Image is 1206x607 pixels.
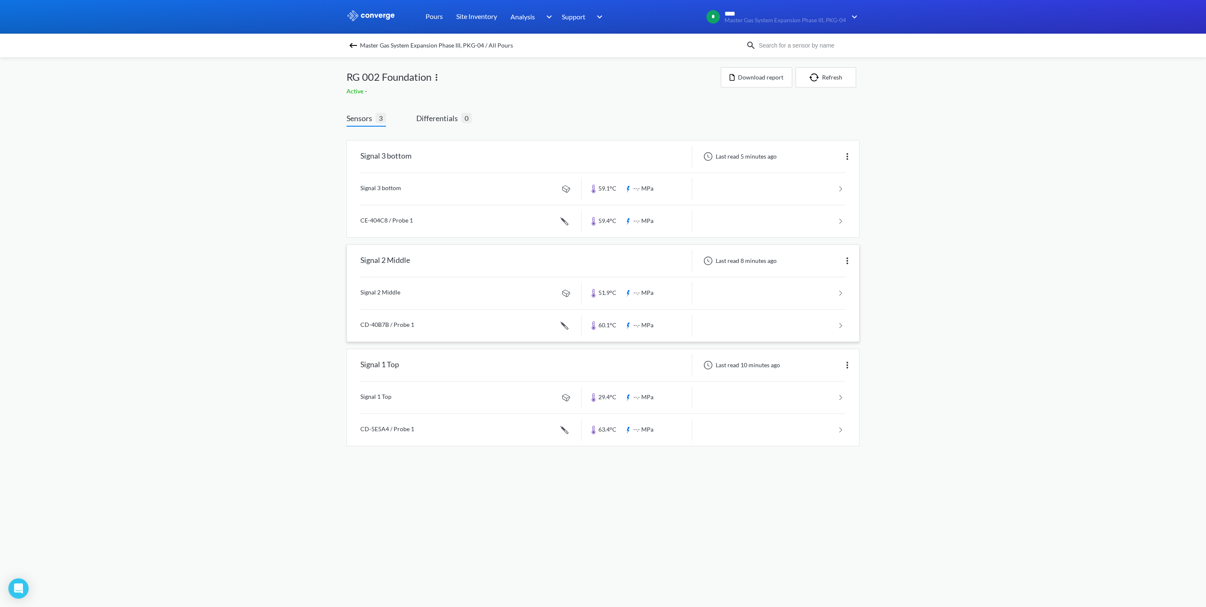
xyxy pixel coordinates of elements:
img: downArrow.svg [846,12,860,22]
span: Master Gas System Expansion Phase III, PKG-04 [725,17,846,24]
div: Last read 8 minutes ago [699,256,779,266]
img: downArrow.svg [591,12,605,22]
button: Refresh [796,67,856,87]
span: Active [346,87,365,95]
div: Signal 2 Middle [360,250,410,272]
div: Open Intercom Messenger [8,578,29,599]
span: Support [562,11,585,22]
span: Sensors [346,112,376,124]
div: Last read 10 minutes ago [699,360,783,370]
span: Analysis [510,11,535,22]
button: Download report [721,67,792,87]
img: icon-search.svg [746,40,756,50]
span: - [365,87,369,95]
img: more.svg [842,151,852,162]
span: 0 [461,113,472,123]
div: Last read 5 minutes ago [699,151,779,162]
img: backspace.svg [348,40,358,50]
img: logo_ewhite.svg [346,10,395,21]
img: more.svg [842,360,852,370]
span: Master Gas System Expansion Phase III, PKG-04 / All Pours [360,40,513,51]
input: Search for a sensor by name [756,41,858,50]
span: 3 [376,113,386,123]
img: more.svg [842,256,852,266]
img: icon-refresh.svg [809,73,822,82]
img: downArrow.svg [541,12,554,22]
span: Differentials [416,112,461,124]
div: Signal 1 Top [360,354,399,376]
span: RG 002 Foundation [346,69,431,85]
img: icon-file.svg [730,74,735,81]
div: Signal 3 bottom [360,146,412,167]
img: more.svg [431,72,442,82]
